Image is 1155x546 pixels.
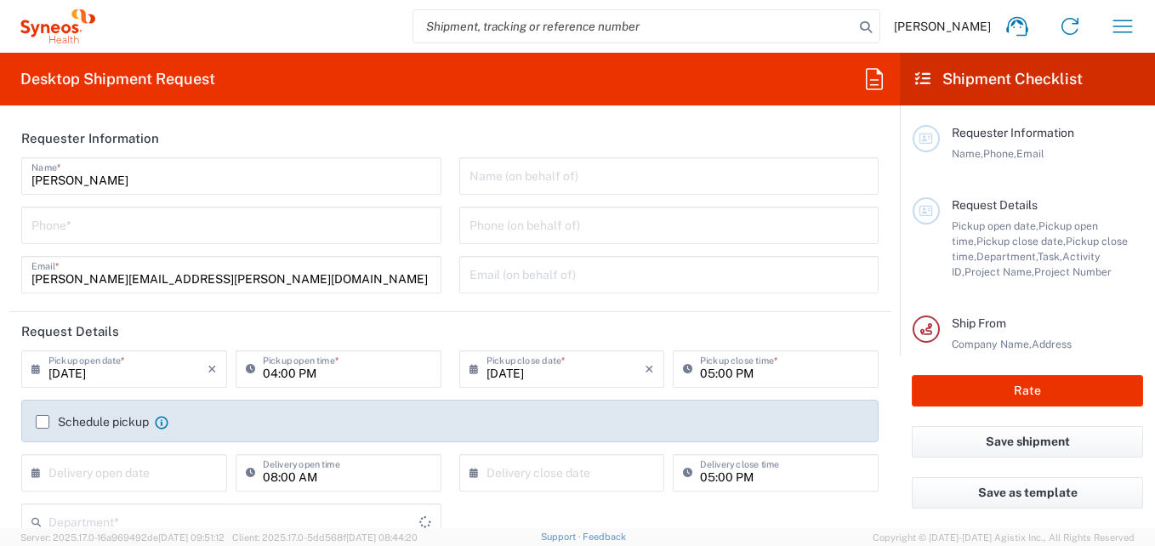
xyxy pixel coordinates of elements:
[158,532,225,543] span: [DATE] 09:51:12
[912,375,1143,407] button: Rate
[952,338,1032,350] span: Company Name,
[541,532,583,542] a: Support
[952,126,1074,139] span: Requester Information
[232,532,418,543] span: Client: 2025.17.0-5dd568f
[1021,353,1094,366] span: Contact Name,
[976,250,1038,263] span: Department,
[20,532,225,543] span: Server: 2025.17.0-16a969492de
[915,69,1083,89] h2: Shipment Checklist
[959,353,980,366] span: City,
[976,235,1066,247] span: Pickup close date,
[346,532,418,543] span: [DATE] 08:44:20
[413,10,854,43] input: Shipment, tracking or reference number
[21,323,119,340] h2: Request Details
[952,316,1006,330] span: Ship From
[1038,250,1062,263] span: Task,
[20,69,215,89] h2: Desktop Shipment Request
[912,426,1143,458] button: Save shipment
[36,415,149,429] label: Schedule pickup
[645,355,654,383] i: ×
[1016,147,1044,160] span: Email
[952,198,1038,212] span: Request Details
[980,353,1021,366] span: Country,
[952,147,983,160] span: Name,
[21,130,159,147] h2: Requester Information
[1034,265,1112,278] span: Project Number
[208,355,217,383] i: ×
[583,532,626,542] a: Feedback
[964,265,1034,278] span: Project Name,
[894,19,991,34] span: [PERSON_NAME]
[952,219,1038,232] span: Pickup open date,
[983,147,1016,160] span: Phone,
[912,477,1143,509] button: Save as template
[873,530,1135,545] span: Copyright © [DATE]-[DATE] Agistix Inc., All Rights Reserved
